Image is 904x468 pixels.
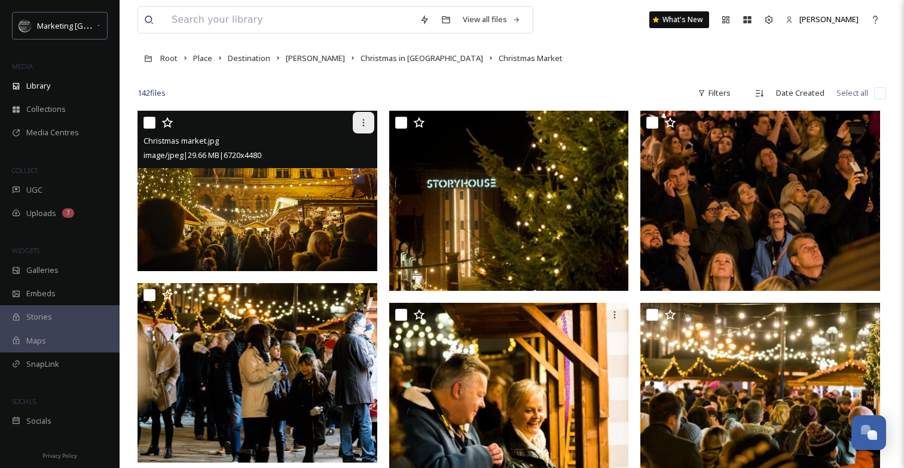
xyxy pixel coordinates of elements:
img: Celynnen_Photography_161.jpg [640,111,880,291]
span: SnapLink [26,358,59,370]
span: MEDIA [12,62,33,71]
span: image/jpeg | 29.66 MB | 6720 x 4480 [143,150,261,160]
span: [PERSON_NAME] [799,14,859,25]
span: Christmas market.jpg [143,135,219,146]
span: Privacy Policy [42,452,77,460]
span: SOCIALS [12,397,36,406]
span: Christmas in [GEOGRAPHIC_DATA] [361,53,483,63]
span: Library [26,80,50,92]
span: Marketing [GEOGRAPHIC_DATA] [37,20,151,31]
span: Destination [228,53,270,63]
img: MC-Logo-01.svg [19,20,31,32]
span: Media Centres [26,127,79,138]
img: Christmas market.jpg [138,111,377,271]
span: Embeds [26,288,56,299]
a: [PERSON_NAME] [780,8,865,31]
div: Date Created [770,81,830,105]
a: [PERSON_NAME] [286,51,345,65]
span: UGC [26,184,42,196]
span: Stories [26,311,52,323]
span: 142 file s [138,87,166,99]
img: Celynnen_Photography_158.jpg [138,283,377,463]
span: Place [193,53,212,63]
button: Open Chat [851,415,886,450]
div: Filters [692,81,737,105]
a: Christmas in [GEOGRAPHIC_DATA] [361,51,483,65]
span: Socials [26,415,51,427]
a: What's New [649,11,709,28]
a: Christmas Market [499,51,563,65]
span: Uploads [26,208,56,219]
a: View all files [457,8,527,31]
span: Root [160,53,178,63]
span: Collections [26,104,66,115]
a: Root [160,51,178,65]
span: Galleries [26,265,59,276]
span: Maps [26,335,46,347]
span: WIDGETS [12,246,39,255]
span: COLLECT [12,166,38,175]
span: Select all [836,87,868,99]
a: Destination [228,51,270,65]
span: [PERSON_NAME] [286,53,345,63]
a: Privacy Policy [42,448,77,462]
img: Celynnen_Photography_162.jpg [389,111,629,291]
input: Search your library [166,7,414,33]
div: 7 [62,208,74,218]
a: Place [193,51,212,65]
span: Christmas Market [499,53,563,63]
